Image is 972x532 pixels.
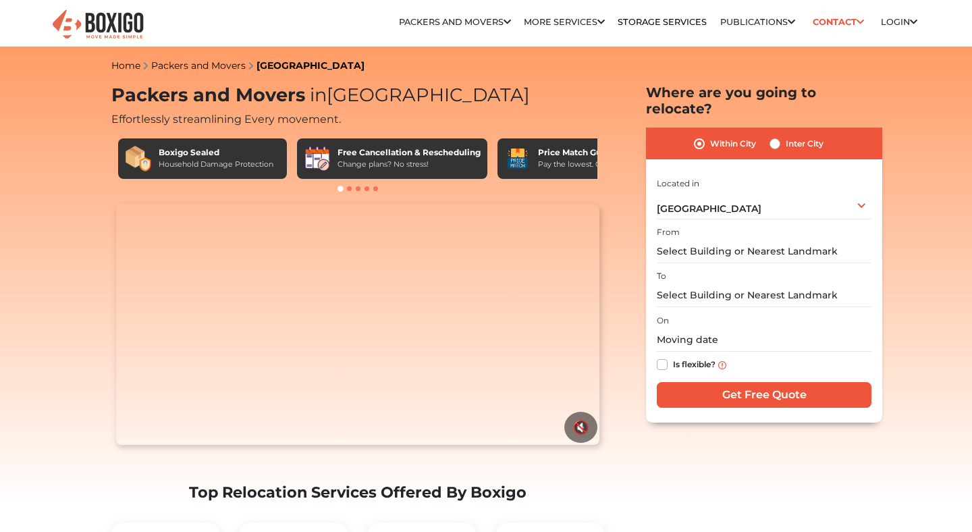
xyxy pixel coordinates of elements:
[618,17,707,27] a: Storage Services
[337,147,481,159] div: Free Cancellation & Rescheduling
[657,203,761,215] span: [GEOGRAPHIC_DATA]
[151,59,246,72] a: Packers and Movers
[159,147,273,159] div: Boxigo Sealed
[657,270,666,282] label: To
[504,145,531,172] img: Price Match Guarantee
[881,17,917,27] a: Login
[305,84,530,106] span: [GEOGRAPHIC_DATA]
[524,17,605,27] a: More services
[718,361,726,369] img: info
[720,17,795,27] a: Publications
[116,204,599,446] video: Your browser does not support the video tag.
[657,178,699,190] label: Located in
[111,483,604,502] h2: Top Relocation Services Offered By Boxigo
[159,159,273,170] div: Household Damage Protection
[51,8,145,41] img: Boxigo
[399,17,511,27] a: Packers and Movers
[646,84,882,117] h2: Where are you going to relocate?
[657,240,871,263] input: Select Building or Nearest Landmark
[657,382,871,408] input: Get Free Quote
[337,159,481,170] div: Change plans? No stress!
[538,159,641,170] div: Pay the lowest. Guaranteed!
[710,136,756,152] label: Within City
[310,84,327,106] span: in
[111,84,604,107] h1: Packers and Movers
[657,284,871,307] input: Select Building or Nearest Landmark
[564,412,597,443] button: 🔇
[538,147,641,159] div: Price Match Guarantee
[111,113,341,126] span: Effortlessly streamlining Every movement.
[657,315,669,327] label: On
[808,11,868,32] a: Contact
[111,59,140,72] a: Home
[657,328,871,352] input: Moving date
[304,145,331,172] img: Free Cancellation & Rescheduling
[657,226,680,238] label: From
[673,356,715,371] label: Is flexible?
[125,145,152,172] img: Boxigo Sealed
[786,136,823,152] label: Inter City
[256,59,364,72] a: [GEOGRAPHIC_DATA]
